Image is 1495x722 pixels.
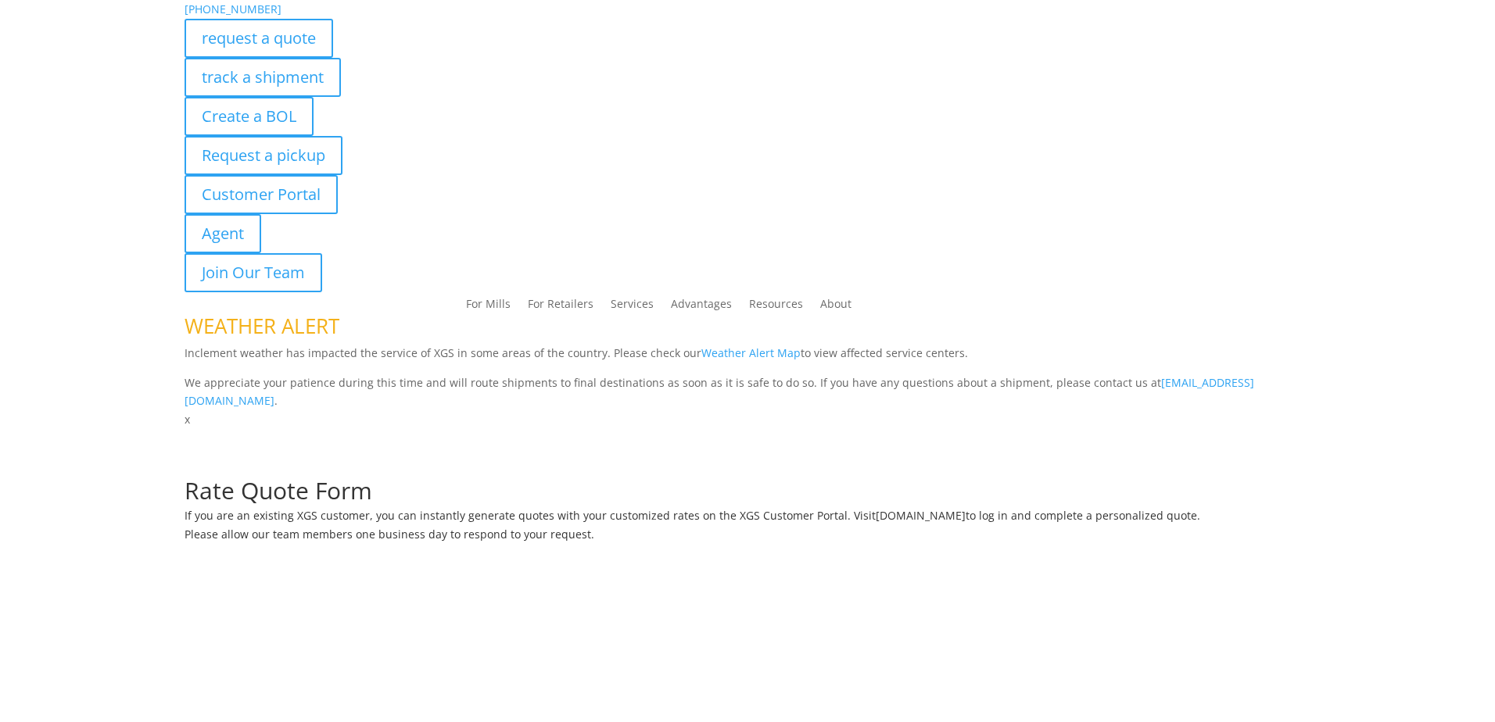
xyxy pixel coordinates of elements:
[185,344,1310,374] p: Inclement weather has impacted the service of XGS in some areas of the country. Please check our ...
[671,298,732,316] a: Advantages
[185,97,314,136] a: Create a BOL
[749,298,803,316] a: Resources
[966,508,1200,523] span: to log in and complete a personalized quote.
[185,214,261,253] a: Agent
[185,253,322,292] a: Join Our Team
[185,479,1310,510] h1: Rate Quote Form
[185,175,338,214] a: Customer Portal
[185,508,876,523] span: If you are an existing XGS customer, you can instantly generate quotes with your customized rates...
[185,460,1310,479] p: Complete the form below for a customized quote based on your shipping needs.
[185,136,342,175] a: Request a pickup
[876,508,966,523] a: [DOMAIN_NAME]
[185,374,1310,411] p: We appreciate your patience during this time and will route shipments to final destinations as so...
[185,429,1310,460] h1: Request a Quote
[611,298,654,316] a: Services
[185,410,1310,429] p: x
[185,58,341,97] a: track a shipment
[185,529,1310,548] h6: Please allow our team members one business day to respond to your request.
[528,298,593,316] a: For Retailers
[701,345,801,360] a: Weather Alert Map
[185,19,333,58] a: request a quote
[820,298,851,316] a: About
[185,2,281,16] a: [PHONE_NUMBER]
[185,312,339,340] span: WEATHER ALERT
[466,298,511,316] a: For Mills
